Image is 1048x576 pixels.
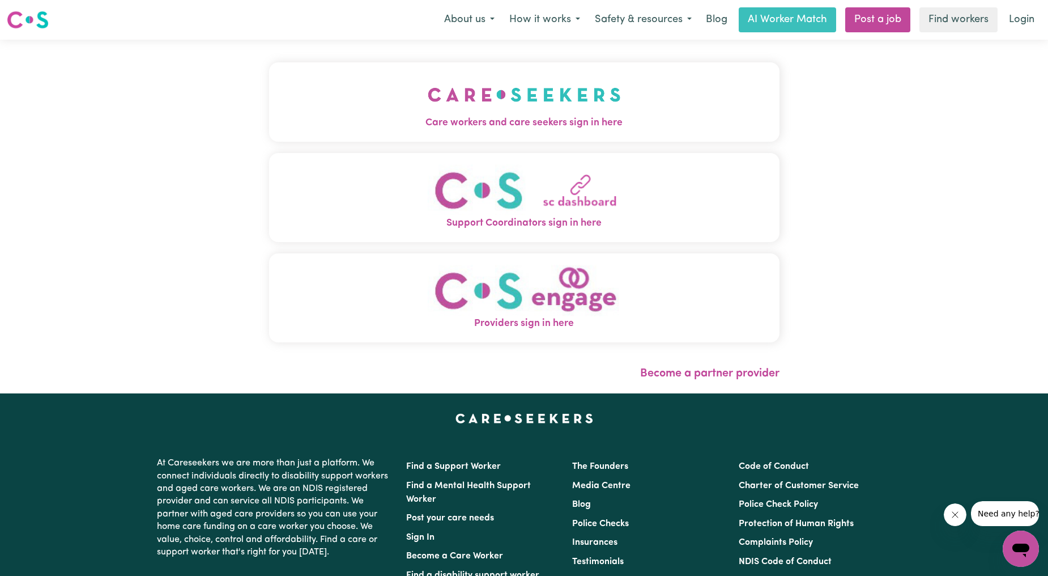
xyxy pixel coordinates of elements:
[269,62,779,142] button: Care workers and care seekers sign in here
[269,253,779,342] button: Providers sign in here
[437,8,502,32] button: About us
[739,557,832,566] a: NDIS Code of Conduct
[406,552,503,561] a: Become a Care Worker
[572,500,591,509] a: Blog
[944,503,966,526] iframe: Close message
[739,538,813,547] a: Complaints Policy
[7,8,69,17] span: Need any help?
[406,462,501,471] a: Find a Support Worker
[269,216,779,231] span: Support Coordinators sign in here
[7,10,49,30] img: Careseekers logo
[269,316,779,331] span: Providers sign in here
[739,519,854,528] a: Protection of Human Rights
[572,557,624,566] a: Testimonials
[640,368,779,379] a: Become a partner provider
[572,519,629,528] a: Police Checks
[919,7,998,32] a: Find workers
[1003,531,1039,567] iframe: Button to launch messaging window
[406,514,494,523] a: Post your care needs
[845,7,910,32] a: Post a job
[587,8,699,32] button: Safety & resources
[971,501,1039,526] iframe: Message from company
[572,462,628,471] a: The Founders
[269,116,779,130] span: Care workers and care seekers sign in here
[699,7,734,32] a: Blog
[502,8,587,32] button: How it works
[7,7,49,33] a: Careseekers logo
[739,462,809,471] a: Code of Conduct
[572,481,630,490] a: Media Centre
[455,414,593,423] a: Careseekers home page
[157,452,393,563] p: At Careseekers we are more than just a platform. We connect individuals directly to disability su...
[269,153,779,242] button: Support Coordinators sign in here
[739,7,836,32] a: AI Worker Match
[739,481,859,490] a: Charter of Customer Service
[406,481,531,504] a: Find a Mental Health Support Worker
[572,538,617,547] a: Insurances
[406,533,434,542] a: Sign In
[1002,7,1041,32] a: Login
[739,500,818,509] a: Police Check Policy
